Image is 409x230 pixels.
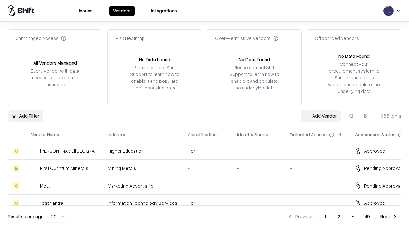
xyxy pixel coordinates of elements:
[188,165,227,172] div: -
[31,182,37,189] img: Motti
[108,200,177,206] div: Information Technology Services
[40,200,63,206] div: Test Yantra
[338,53,370,59] div: No Data Found
[376,211,401,222] button: Next
[188,148,227,154] div: Tier 1
[290,182,344,189] div: -
[355,131,396,138] div: Governance Status
[319,211,331,222] button: 1
[108,131,125,138] div: Industry
[40,148,97,154] div: [PERSON_NAME][GEOGRAPHIC_DATA]
[364,165,402,172] div: Pending Approval
[31,165,37,172] img: First Quantum Minerals
[28,67,81,88] div: Every vendor with data access is tracked and managed
[115,35,145,42] div: Risk Heatmap
[8,213,44,220] p: Results per page:
[290,148,344,154] div: -
[16,35,66,42] div: Unmanaged Access
[284,211,401,222] nav: pagination
[215,35,278,42] div: Over-Permissive Vendors
[13,148,19,154] div: C
[333,211,345,222] button: 2
[147,6,181,16] button: Integrations
[237,182,280,189] div: -
[328,61,381,95] div: Connect your procurement system to Shift to enable this widget and populate the underlying data
[237,148,280,154] div: -
[237,131,269,138] div: Identity Source
[290,131,327,138] div: Detected Access
[31,131,59,138] div: Vendor Name
[239,56,270,63] div: No Data Found
[8,110,43,122] button: Add Filter
[188,131,217,138] div: Classification
[109,6,135,16] button: Vendors
[188,200,227,206] div: Tier 1
[315,35,359,42] div: Offboarded Vendors
[376,112,401,119] div: 966 items
[359,211,375,222] button: 49
[364,182,402,189] div: Pending Approval
[31,200,37,206] img: Test Yantra
[108,148,177,154] div: Higher Education
[290,200,344,206] div: -
[290,165,344,172] div: -
[13,182,19,189] div: C
[75,6,96,16] button: Issues
[40,182,50,189] div: Motti
[228,64,281,91] div: Please contact Shift Support to learn how to enable it and populate the underlying data
[31,148,37,154] img: Reichman University
[13,165,19,172] div: B
[108,182,177,189] div: Marketing Advertising
[188,182,227,189] div: -
[33,59,77,66] div: All Vendors Managed
[139,56,170,63] div: No Data Found
[13,200,19,206] div: C
[128,64,181,91] div: Please contact Shift Support to learn how to enable it and populate the underlying data
[364,148,385,154] div: Approved
[237,165,280,172] div: -
[40,165,88,172] div: First Quantum Minerals
[364,200,385,206] div: Approved
[108,165,177,172] div: Mining Metals
[301,110,341,122] a: Add Vendor
[237,200,280,206] div: -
